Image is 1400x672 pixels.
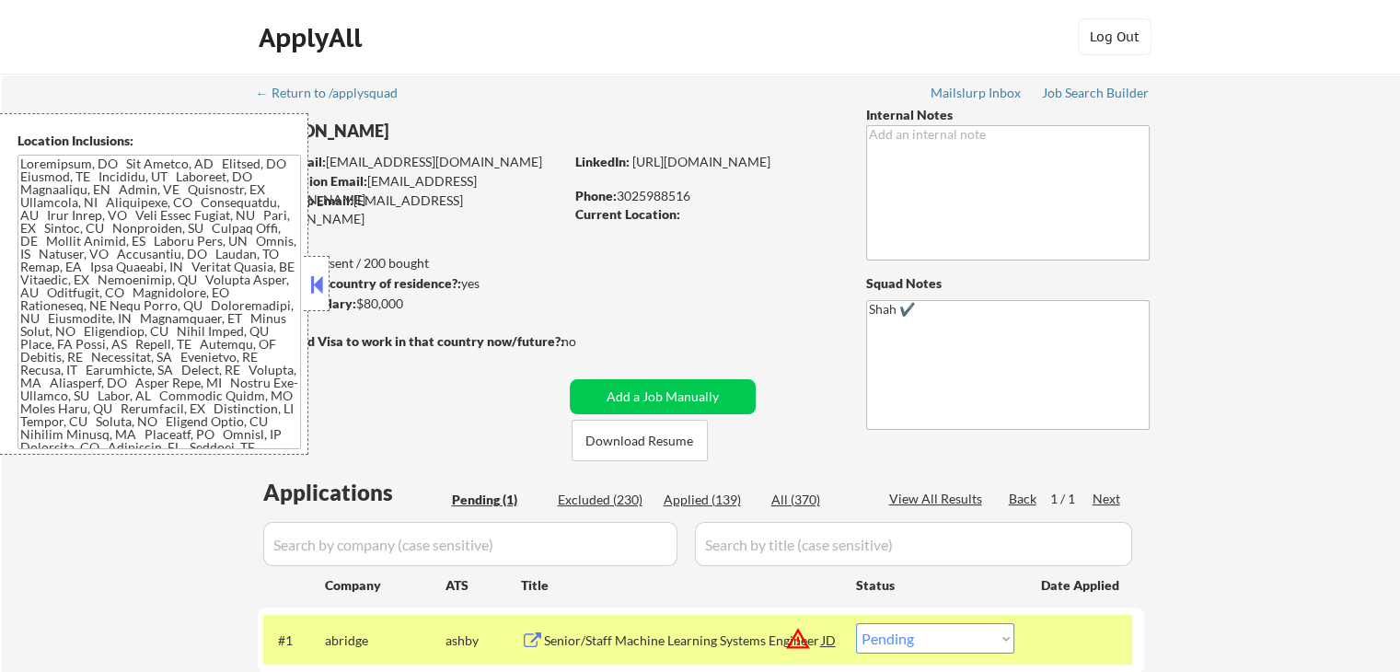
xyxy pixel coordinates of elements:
div: View All Results [889,490,988,508]
div: #1 [278,631,310,650]
button: Add a Job Manually [570,379,756,414]
strong: LinkedIn: [575,154,630,169]
button: warning_amber [785,626,811,652]
div: Pending (1) [452,491,544,509]
div: abridge [325,631,445,650]
div: Status [856,568,1014,601]
div: Date Applied [1041,576,1122,595]
div: ashby [445,631,521,650]
a: ← Return to /applysquad [256,86,415,104]
div: ← Return to /applysquad [256,87,415,99]
div: Title [521,576,839,595]
div: Back [1009,490,1038,508]
strong: Phone: [575,188,617,203]
div: 1 / 1 [1050,490,1093,508]
div: 139 sent / 200 bought [257,254,563,272]
div: Internal Notes [866,106,1150,124]
div: no [561,332,614,351]
div: [EMAIL_ADDRESS][DOMAIN_NAME] [258,191,563,227]
input: Search by title (case sensitive) [695,522,1132,566]
div: Next [1093,490,1122,508]
div: $80,000 [257,295,563,313]
div: Company [325,576,445,595]
button: Download Resume [572,420,708,461]
div: ATS [445,576,521,595]
div: Squad Notes [866,274,1150,293]
div: yes [257,274,558,293]
div: Location Inclusions: [17,132,301,150]
button: Log Out [1078,18,1151,55]
div: Senior/Staff Machine Learning Systems Engineer [544,631,822,650]
strong: Will need Visa to work in that country now/future?: [258,333,564,349]
div: Mailslurp Inbox [931,87,1023,99]
a: Mailslurp Inbox [931,86,1023,104]
strong: Current Location: [575,206,680,222]
div: 3025988516 [575,187,836,205]
div: Applied (139) [664,491,756,509]
div: ApplyAll [259,22,367,53]
div: [EMAIL_ADDRESS][DOMAIN_NAME] [259,153,563,171]
a: Job Search Builder [1042,86,1150,104]
a: [URL][DOMAIN_NAME] [632,154,770,169]
strong: Can work in country of residence?: [257,275,461,291]
div: Applications [263,481,445,504]
input: Search by company (case sensitive) [263,522,677,566]
div: [PERSON_NAME] [258,120,636,143]
div: Job Search Builder [1042,87,1150,99]
div: Excluded (230) [558,491,650,509]
div: [EMAIL_ADDRESS][DOMAIN_NAME] [259,172,563,208]
div: JD [820,623,839,656]
div: All (370) [771,491,863,509]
